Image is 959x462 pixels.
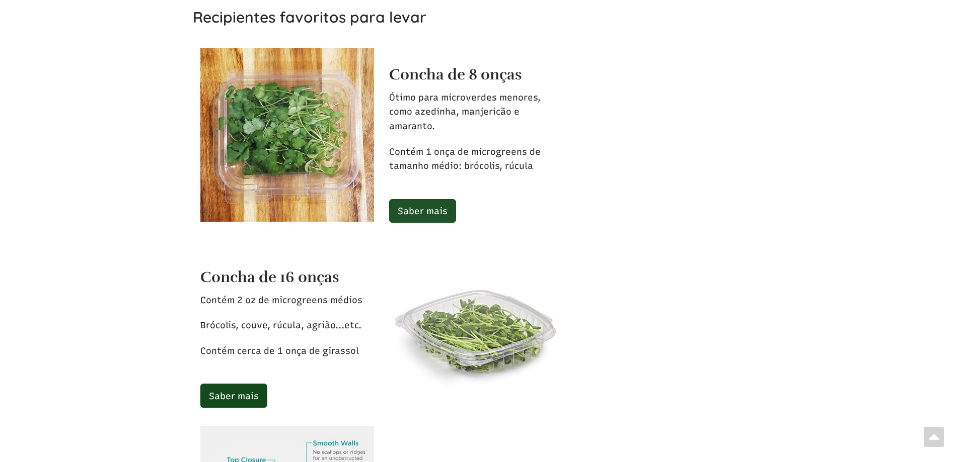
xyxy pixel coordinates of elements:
a: Saber mais [389,199,456,223]
font: Brócolis, couve, rúcula, agrião...etc. [200,320,361,331]
font: Saber mais [398,206,448,217]
font: Contém cerca de 1 onça de girassol [200,345,359,356]
img: 63ebaa065d68ac98c1322d8e30f64cea5e528393 [389,242,563,415]
font: Recipientes favoritos para levar [193,8,426,27]
a: Saber mais [200,384,267,408]
font: Ótimo para microverdes menores, como azedinha, manjericão e amaranto. [389,92,541,132]
font: Contém 1 onça de microgreens de tamanho médio: brócolis, rúcula [389,146,541,172]
font: Contém 2 oz de microgreens médios [200,295,362,306]
img: 5d62cfebed9acc2f5823647c2856ccf792fc3be9 [200,48,374,222]
font: Saber mais [209,391,259,402]
font: Concha de 8 onças [389,65,522,84]
font: Concha de 16 onças [200,268,339,287]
